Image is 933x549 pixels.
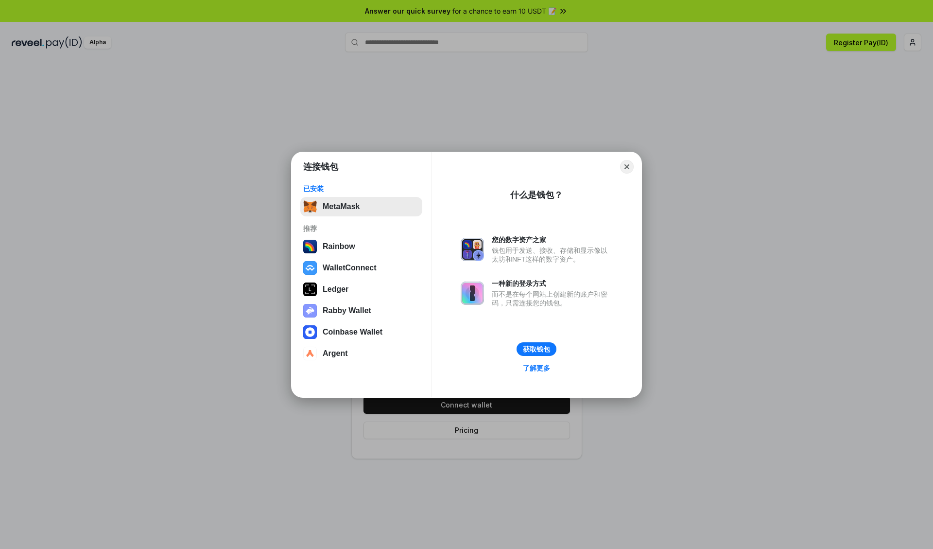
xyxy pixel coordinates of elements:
[492,246,612,264] div: 钱包用于发送、接收、存储和显示像以太坊和NFT这样的数字资产。
[303,200,317,213] img: svg+xml,%3Csvg%20fill%3D%22none%22%20height%3D%2233%22%20viewBox%3D%220%200%2035%2033%22%20width%...
[303,347,317,360] img: svg+xml,%3Csvg%20width%3D%2228%22%20height%3D%2228%22%20viewBox%3D%220%200%2028%2028%22%20fill%3D...
[492,235,612,244] div: 您的数字资产之家
[303,283,317,296] img: svg+xml,%3Csvg%20xmlns%3D%22http%3A%2F%2Fwww.w3.org%2F2000%2Fsvg%22%20width%3D%2228%22%20height%3...
[300,197,422,216] button: MetaMask
[300,344,422,363] button: Argent
[461,282,484,305] img: svg+xml,%3Csvg%20xmlns%3D%22http%3A%2F%2Fwww.w3.org%2F2000%2Fsvg%22%20fill%3D%22none%22%20viewBox...
[303,304,317,318] img: svg+xml,%3Csvg%20xmlns%3D%22http%3A%2F%2Fwww.w3.org%2F2000%2Fsvg%22%20fill%3D%22none%22%20viewBox...
[303,240,317,253] img: svg+xml,%3Csvg%20width%3D%22120%22%20height%3D%22120%22%20viewBox%3D%220%200%20120%20120%22%20fil...
[517,342,556,356] button: 获取钱包
[510,189,563,201] div: 什么是钱包？
[620,160,634,174] button: Close
[323,349,348,358] div: Argent
[300,258,422,278] button: WalletConnect
[523,364,550,372] div: 了解更多
[323,264,377,272] div: WalletConnect
[323,285,348,294] div: Ledger
[323,242,355,251] div: Rainbow
[303,261,317,275] img: svg+xml,%3Csvg%20width%3D%2228%22%20height%3D%2228%22%20viewBox%3D%220%200%2028%2028%22%20fill%3D...
[300,280,422,299] button: Ledger
[303,224,419,233] div: 推荐
[303,161,338,173] h1: 连接钱包
[300,301,422,320] button: Rabby Wallet
[323,306,371,315] div: Rabby Wallet
[303,325,317,339] img: svg+xml,%3Csvg%20width%3D%2228%22%20height%3D%2228%22%20viewBox%3D%220%200%2028%2028%22%20fill%3D...
[517,362,556,374] a: 了解更多
[300,322,422,342] button: Coinbase Wallet
[300,237,422,256] button: Rainbow
[523,345,550,354] div: 获取钱包
[492,290,612,307] div: 而不是在每个网站上创建新的账户和密码，只需连接您的钱包。
[461,238,484,261] img: svg+xml,%3Csvg%20xmlns%3D%22http%3A%2F%2Fwww.w3.org%2F2000%2Fsvg%22%20fill%3D%22none%22%20viewBox...
[492,279,612,288] div: 一种新的登录方式
[323,328,382,336] div: Coinbase Wallet
[303,184,419,193] div: 已安装
[323,202,360,211] div: MetaMask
